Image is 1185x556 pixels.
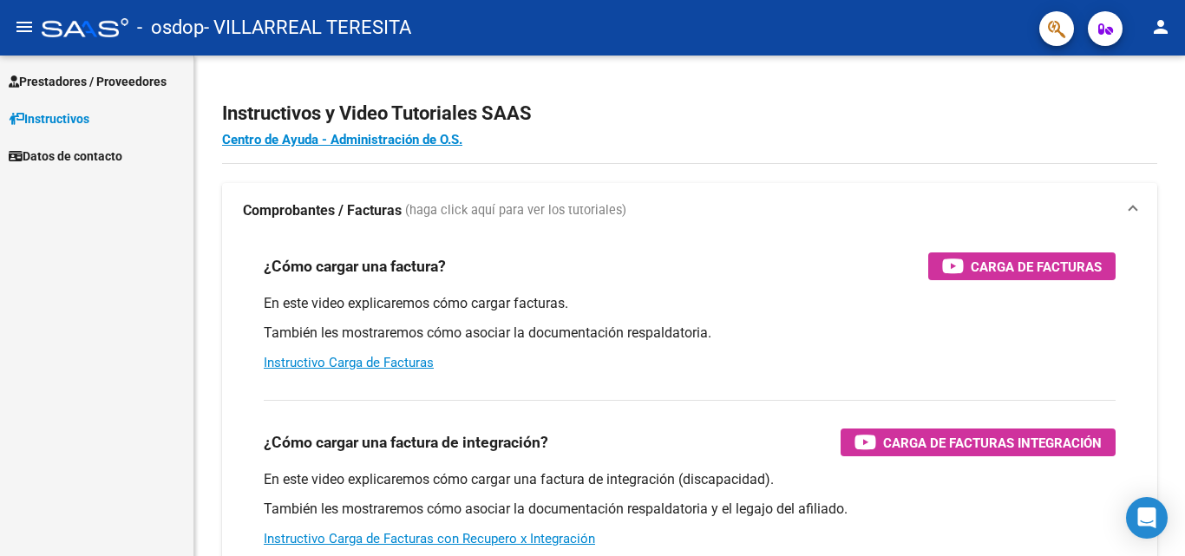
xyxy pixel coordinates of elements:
button: Carga de Facturas [928,252,1116,280]
a: Instructivo Carga de Facturas con Recupero x Integración [264,531,595,546]
span: - VILLARREAL TERESITA [204,9,411,47]
span: Carga de Facturas [971,256,1102,278]
span: - osdop [137,9,204,47]
p: También les mostraremos cómo asociar la documentación respaldatoria y el legajo del afiliado. [264,500,1116,519]
span: Datos de contacto [9,147,122,166]
a: Instructivo Carga de Facturas [264,355,434,370]
h3: ¿Cómo cargar una factura? [264,254,446,278]
mat-expansion-panel-header: Comprobantes / Facturas (haga click aquí para ver los tutoriales) [222,183,1157,239]
h2: Instructivos y Video Tutoriales SAAS [222,97,1157,130]
strong: Comprobantes / Facturas [243,201,402,220]
p: También les mostraremos cómo asociar la documentación respaldatoria. [264,324,1116,343]
span: Prestadores / Proveedores [9,72,167,91]
div: Open Intercom Messenger [1126,497,1168,539]
h3: ¿Cómo cargar una factura de integración? [264,430,548,455]
span: (haga click aquí para ver los tutoriales) [405,201,626,220]
button: Carga de Facturas Integración [841,428,1116,456]
mat-icon: menu [14,16,35,37]
p: En este video explicaremos cómo cargar una factura de integración (discapacidad). [264,470,1116,489]
span: Carga de Facturas Integración [883,432,1102,454]
a: Centro de Ayuda - Administración de O.S. [222,132,462,147]
p: En este video explicaremos cómo cargar facturas. [264,294,1116,313]
mat-icon: person [1150,16,1171,37]
span: Instructivos [9,109,89,128]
